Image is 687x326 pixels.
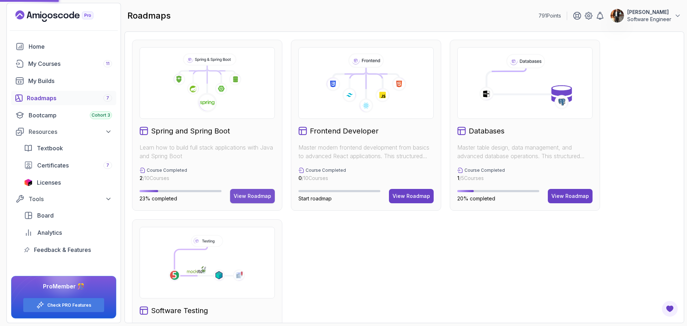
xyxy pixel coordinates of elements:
[29,195,112,203] div: Tools
[147,167,187,173] p: Course Completed
[151,306,208,316] h2: Software Testing
[298,195,332,201] span: Start roadmap
[24,179,33,186] img: jetbrains icon
[140,195,177,201] span: 23% completed
[28,59,112,68] div: My Courses
[298,175,302,181] span: 0
[469,126,505,136] h2: Databases
[20,141,116,155] a: textbook
[298,175,346,182] p: / 10 Courses
[457,175,505,182] p: / 5 Courses
[151,126,230,136] h2: Spring and Spring Boot
[20,243,116,257] a: feedback
[29,127,112,136] div: Resources
[140,175,187,182] p: / 10 Courses
[28,77,112,85] div: My Builds
[11,74,116,88] a: builds
[37,161,69,170] span: Certificates
[11,39,116,54] a: home
[29,111,112,120] div: Bootcamp
[11,193,116,205] button: Tools
[464,167,505,173] p: Course Completed
[610,9,624,23] img: user profile image
[298,143,434,160] p: Master modern frontend development from basics to advanced React applications. This structured le...
[234,193,271,200] div: View Roadmap
[127,10,171,21] h2: roadmaps
[140,143,275,160] p: Learn how to build full stack applications with Java and Spring Boot
[92,112,110,118] span: Cohort 3
[310,126,379,136] h2: Frontend Developer
[140,175,143,181] span: 2
[20,175,116,190] a: licenses
[29,42,112,51] div: Home
[457,143,593,160] p: Master table design, data management, and advanced database operations. This structured learning ...
[20,158,116,172] a: certificates
[47,302,91,308] a: Check PRO Features
[457,175,459,181] span: 1
[37,228,62,237] span: Analytics
[11,91,116,105] a: roadmaps
[106,61,109,67] span: 11
[37,211,54,220] span: Board
[20,225,116,240] a: analytics
[106,162,109,168] span: 7
[548,189,593,203] button: View Roadmap
[23,298,104,312] button: Check PRO Features
[627,16,671,23] p: Software Engineer
[610,9,681,23] button: user profile image[PERSON_NAME]Software Engineer
[230,189,275,203] button: View Roadmap
[306,167,346,173] p: Course Completed
[11,125,116,138] button: Resources
[20,208,116,223] a: board
[393,193,430,200] div: View Roadmap
[539,12,561,19] p: 791 Points
[37,144,63,152] span: Textbook
[627,9,671,16] p: [PERSON_NAME]
[27,94,112,102] div: Roadmaps
[11,108,116,122] a: bootcamp
[11,57,116,71] a: courses
[457,195,495,201] span: 20% completed
[34,245,91,254] span: Feedback & Features
[389,189,434,203] button: View Roadmap
[15,10,110,22] a: Landing page
[661,300,678,317] button: Open Feedback Button
[37,178,61,187] span: Licenses
[106,95,109,101] span: 7
[551,193,589,200] div: View Roadmap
